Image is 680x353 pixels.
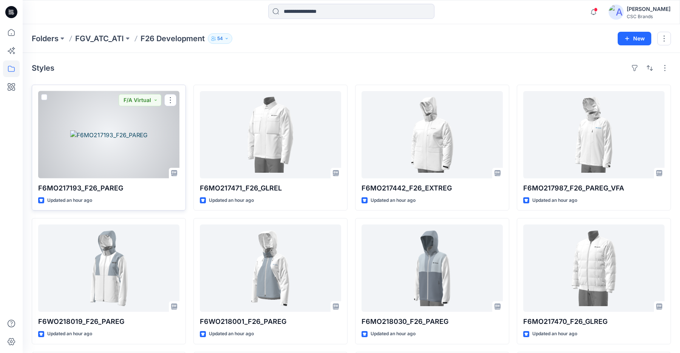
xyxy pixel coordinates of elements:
a: F6WO218001_F26_PAREG [200,224,341,312]
p: F6WO218001_F26_PAREG [200,316,341,327]
p: Updated an hour ago [47,197,92,204]
p: Updated an hour ago [47,330,92,338]
p: Updated an hour ago [371,330,416,338]
p: F6MO217470_F26_GLREG [523,316,665,327]
p: F6MO217987_F26_PAREG_VFA [523,183,665,194]
div: CSC Brands [627,14,671,19]
a: Folders [32,33,59,44]
p: Updated an hour ago [532,197,577,204]
img: avatar [609,5,624,20]
button: 54 [208,33,232,44]
a: F6MO217987_F26_PAREG_VFA [523,91,665,178]
p: F6MO217442_F26_EXTREG [362,183,503,194]
a: F6MO218030_F26_PAREG [362,224,503,312]
p: Updated an hour ago [371,197,416,204]
a: F6MO217193_F26_PAREG [38,91,179,178]
a: F6MO217471_F26_GLREL [200,91,341,178]
a: FGV_ATC_ATI [75,33,124,44]
a: F6WO218019_F26_PAREG [38,224,179,312]
button: New [618,32,651,45]
p: F6WO218019_F26_PAREG [38,316,179,327]
p: Updated an hour ago [532,330,577,338]
p: F6MO217471_F26_GLREL [200,183,341,194]
p: 54 [217,34,223,43]
p: Updated an hour ago [209,330,254,338]
p: F6MO217193_F26_PAREG [38,183,179,194]
a: F6MO217470_F26_GLREG [523,224,665,312]
h4: Styles [32,63,54,73]
p: F26 Development [141,33,205,44]
div: [PERSON_NAME] [627,5,671,14]
p: Updated an hour ago [209,197,254,204]
a: F6MO217442_F26_EXTREG [362,91,503,178]
p: F6MO218030_F26_PAREG [362,316,503,327]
